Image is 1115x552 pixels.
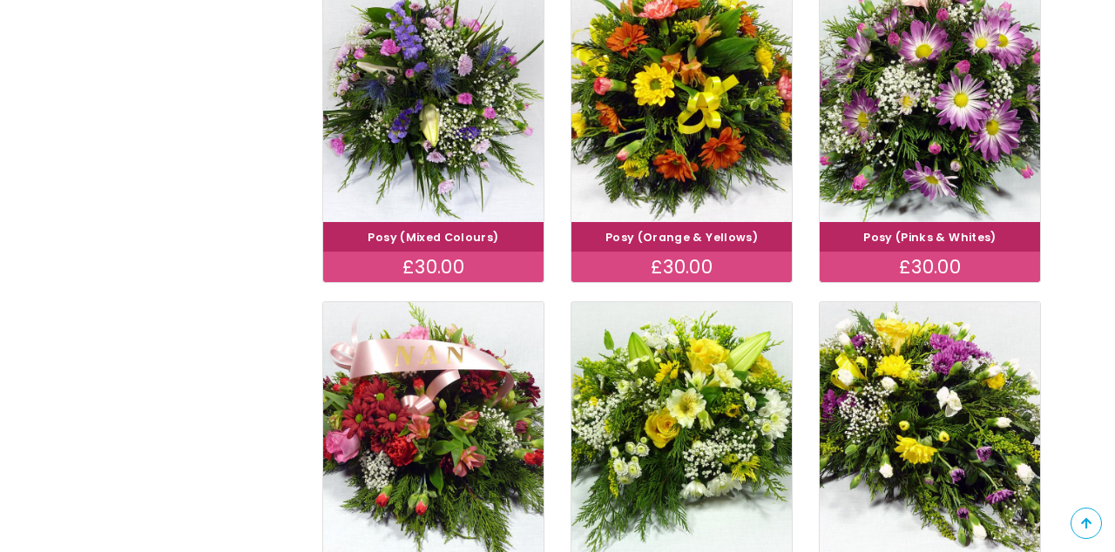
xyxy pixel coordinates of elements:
div: £30.00 [820,252,1040,283]
div: £30.00 [323,252,544,283]
div: £30.00 [571,252,792,283]
a: Posy (Mixed Colours) [368,230,498,245]
a: Posy (Pinks & Whites) [863,230,996,245]
a: Posy (Orange & Yellows) [605,230,758,245]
